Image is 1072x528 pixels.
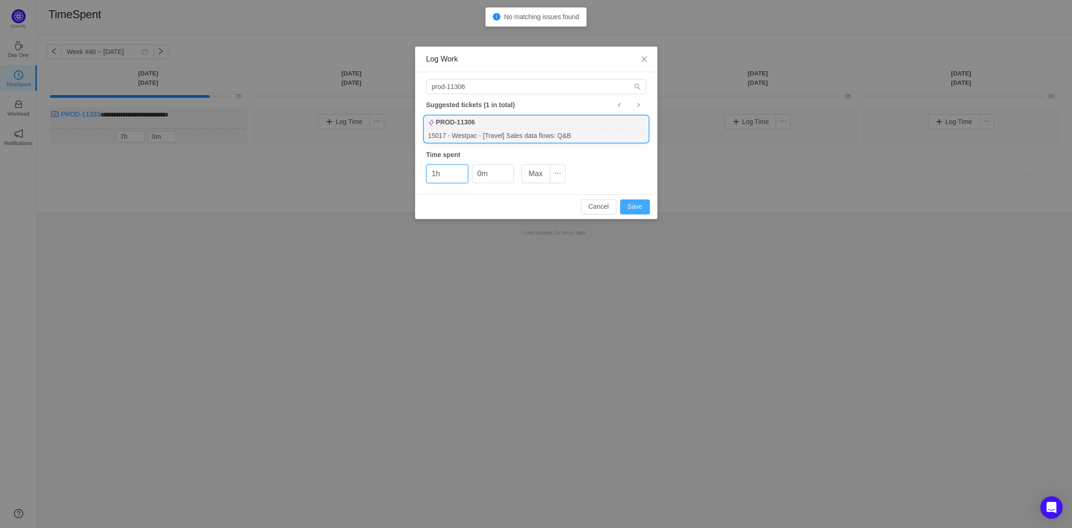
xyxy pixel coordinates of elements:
[1040,496,1063,519] div: Open Intercom Messenger
[550,165,566,183] button: icon: ellipsis
[426,99,646,111] div: Suggested tickets (1 in total)
[641,55,648,63] i: icon: close
[504,13,579,21] span: No matching issues found
[436,117,475,127] b: PROD-11306
[493,13,500,21] i: icon: info-circle
[424,129,648,142] div: 15017 - Westpac - [Travel] Sales data flows: Q&B
[631,47,657,73] button: Close
[426,54,646,64] div: Log Work
[521,165,550,183] button: Max
[426,150,646,160] div: Time spent
[428,119,435,126] img: 10307
[634,83,641,90] i: icon: search
[620,199,650,214] button: Save
[426,79,646,94] input: Search
[581,199,616,214] button: Cancel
